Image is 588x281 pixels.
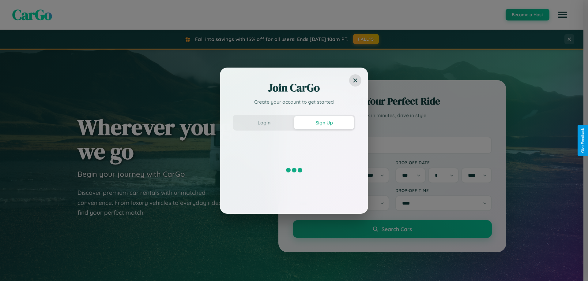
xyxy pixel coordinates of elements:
p: Create your account to get started [233,98,355,105]
div: Give Feedback [581,128,585,153]
iframe: Intercom live chat [6,260,21,275]
h2: Join CarGo [233,80,355,95]
button: Sign Up [294,116,354,129]
button: Login [234,116,294,129]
